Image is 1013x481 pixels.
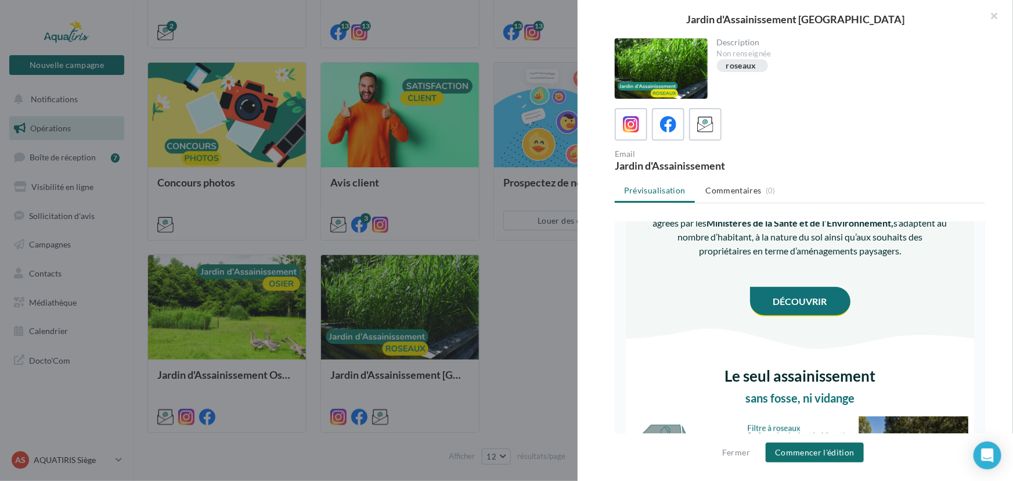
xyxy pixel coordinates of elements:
div: Jardin d'Assainissement [GEOGRAPHIC_DATA] [596,14,994,24]
div: roseaux [726,62,756,70]
div: Jardin d'Assainissement [615,160,795,171]
button: Commencer l'édition [766,443,864,462]
span: Commentaires [706,185,762,196]
div: Open Intercom Messenger [974,441,1001,469]
h3: sans fosse, ni vidange [37,169,333,183]
div: Email [615,150,795,158]
a: Découvrir [158,74,212,85]
span: (0) [766,186,776,195]
img: gamme_roseaux.png [17,195,354,296]
img: c153832d-8c83-14b9-c137-c60c27c4ea8e.jpg [11,106,359,128]
button: Fermer [718,446,755,460]
div: Description [717,38,976,46]
div: Non renseignée [717,49,976,59]
h2: Le seul assainissement [37,145,333,163]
